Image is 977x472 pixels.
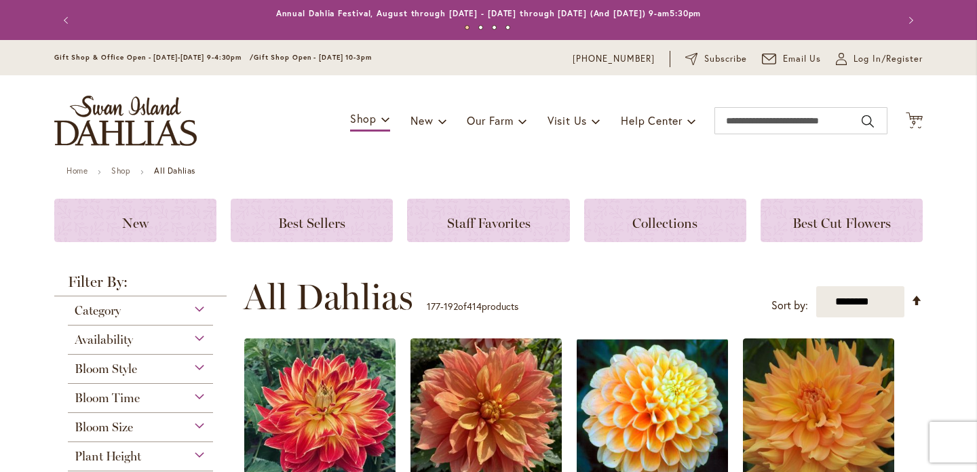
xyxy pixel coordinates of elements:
span: Availability [75,332,133,347]
button: 2 of 4 [478,25,483,30]
span: Gift Shop Open - [DATE] 10-3pm [254,53,372,62]
button: 4 of 4 [505,25,510,30]
span: Best Sellers [278,215,345,231]
span: Log In/Register [854,52,923,66]
span: Help Center [621,113,683,127]
span: Shop [350,111,377,125]
span: Bloom Time [75,391,140,406]
button: Previous [54,7,81,34]
a: New [54,199,216,242]
label: Sort by: [771,293,808,318]
button: Next [896,7,923,34]
p: - of products [427,296,518,317]
button: 3 of 4 [492,25,497,30]
button: 9 [906,112,923,130]
span: 192 [444,300,458,313]
a: Subscribe [685,52,747,66]
span: New [410,113,433,127]
span: Bloom Size [75,420,133,435]
span: Bloom Style [75,361,137,376]
span: Email Us [783,52,822,66]
span: Gift Shop & Office Open - [DATE]-[DATE] 9-4:30pm / [54,53,254,62]
span: Our Farm [467,113,513,127]
span: 9 [912,119,917,127]
a: store logo [54,96,197,146]
a: Email Us [762,52,822,66]
a: Staff Favorites [407,199,569,242]
span: Best Cut Flowers [792,215,891,231]
button: 1 of 4 [465,25,470,30]
span: All Dahlias [244,277,413,317]
a: Annual Dahlia Festival, August through [DATE] - [DATE] through [DATE] (And [DATE]) 9-am5:30pm [276,8,702,18]
a: [PHONE_NUMBER] [573,52,655,66]
a: Home [66,165,88,176]
a: Best Cut Flowers [761,199,923,242]
strong: Filter By: [54,275,227,296]
span: 177 [427,300,440,313]
a: Best Sellers [231,199,393,242]
span: Category [75,303,121,318]
a: Collections [584,199,746,242]
span: New [122,215,149,231]
strong: All Dahlias [154,165,195,176]
span: Plant Height [75,449,141,464]
span: 414 [467,300,482,313]
span: Collections [632,215,697,231]
span: Subscribe [704,52,747,66]
a: Shop [111,165,130,176]
span: Visit Us [548,113,587,127]
a: Log In/Register [836,52,923,66]
span: Staff Favorites [447,215,531,231]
